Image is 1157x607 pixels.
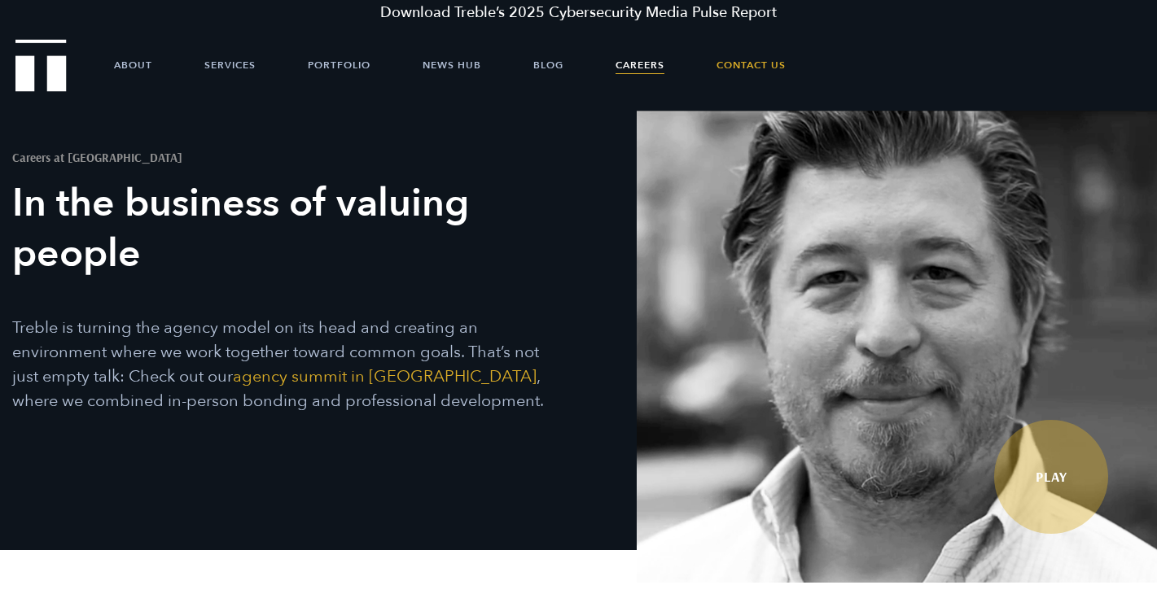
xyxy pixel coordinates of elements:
a: agency summit in [GEOGRAPHIC_DATA] [233,365,537,387]
h1: Careers at [GEOGRAPHIC_DATA] [12,151,550,164]
a: Contact Us [717,41,786,90]
p: Treble is turning the agency model on its head and creating an environment where we work together... [12,316,550,413]
a: Careers [616,41,664,90]
a: Services [204,41,256,90]
a: Portfolio [308,41,370,90]
a: About [114,41,152,90]
a: Blog [533,41,563,90]
img: Treble logo [15,39,67,91]
h3: In the business of valuing people [12,178,550,279]
a: News Hub [423,41,481,90]
a: Watch Video [994,420,1108,534]
a: Treble Homepage [16,41,65,90]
